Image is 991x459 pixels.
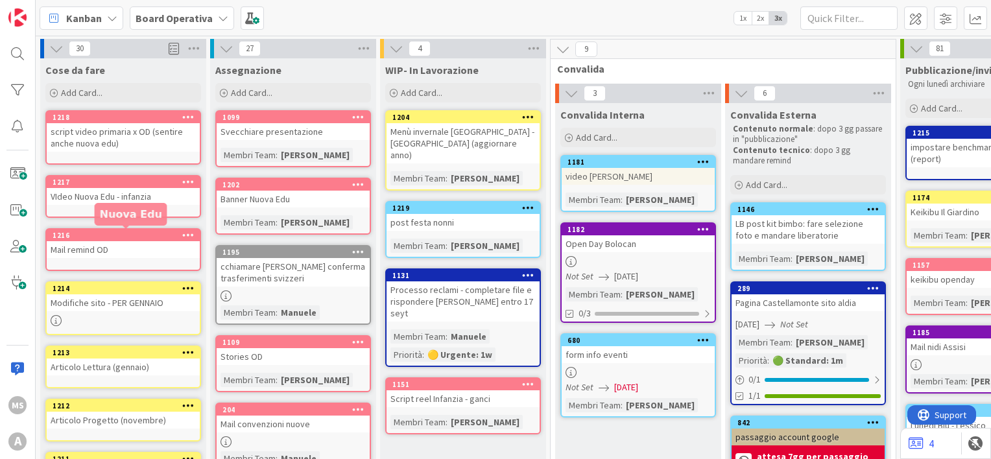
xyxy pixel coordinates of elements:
[929,41,951,56] span: 81
[217,348,370,365] div: Stories OD
[47,230,200,258] div: 1216Mail remind OD
[732,204,885,215] div: 1146
[575,41,597,57] span: 9
[734,12,752,25] span: 1x
[733,145,883,167] p: : dopo 3 gg mandare remind
[390,239,446,253] div: Membri Team
[448,329,490,344] div: Manuele
[800,6,898,30] input: Quick Filter...
[623,287,698,301] div: [PERSON_NAME]
[614,270,638,283] span: [DATE]
[276,148,278,162] span: :
[392,380,540,389] div: 1151
[752,12,769,25] span: 2x
[53,178,200,187] div: 1217
[584,86,606,101] span: 3
[735,318,759,331] span: [DATE]
[45,64,105,76] span: Cose da fare
[278,215,353,230] div: [PERSON_NAME]
[446,239,448,253] span: :
[621,398,623,412] span: :
[791,252,793,266] span: :
[276,305,278,320] span: :
[735,252,791,266] div: Membri Team
[387,270,540,322] div: 1131Processo reclami - completare file e rispondere [PERSON_NAME] entro 17 seyt
[966,228,968,242] span: :
[566,287,621,301] div: Membri Team
[566,381,593,393] i: Not Set
[217,404,370,432] div: 204Mail convenzioni nuove
[47,400,200,412] div: 1212
[446,171,448,185] span: :
[748,373,761,386] span: 0 / 1
[221,373,276,387] div: Membri Team
[217,123,370,140] div: Svecchiare presentazione
[387,112,540,123] div: 1204
[221,305,276,320] div: Membri Team
[222,248,370,257] div: 1195
[47,412,200,429] div: Articolo Progetto (novembre)
[732,283,885,311] div: 289Pagina Castellamonte sito aldia
[390,171,446,185] div: Membri Team
[278,373,353,387] div: [PERSON_NAME]
[737,205,885,214] div: 1146
[390,347,422,362] div: Priorità
[47,359,200,375] div: Articolo Lettura (gennaio)
[278,305,320,320] div: Manuele
[61,87,102,99] span: Add Card...
[737,418,885,427] div: 842
[409,41,431,56] span: 4
[385,64,479,76] span: WIP- In Lavorazione
[47,176,200,205] div: 1217VIdeo Nuova Edu - infanzia
[562,235,715,252] div: Open Day Bolocan
[217,336,370,348] div: 1109
[27,2,59,18] span: Support
[623,398,698,412] div: [PERSON_NAME]
[217,112,370,140] div: 1099Svecchiare presentazione
[966,374,968,388] span: :
[562,224,715,252] div: 1182Open Day Bolocan
[566,398,621,412] div: Membri Team
[222,405,370,414] div: 204
[53,348,200,357] div: 1213
[387,390,540,407] div: Script reel Infanzia - ganci
[53,284,200,293] div: 1214
[911,296,966,310] div: Membri Team
[791,335,793,349] span: :
[748,389,761,403] span: 1/1
[47,294,200,311] div: Modifiche sito - PER GENNAIO
[239,41,261,56] span: 27
[733,123,813,134] strong: Contenuto normale
[401,87,442,99] span: Add Card...
[222,113,370,122] div: 1099
[387,202,540,214] div: 1219
[100,208,162,220] h5: Nuova Edu
[566,270,593,282] i: Not Set
[276,373,278,387] span: :
[8,8,27,27] img: Visit kanbanzone.com
[217,179,370,191] div: 1202
[278,148,353,162] div: [PERSON_NAME]
[732,283,885,294] div: 289
[911,374,966,388] div: Membri Team
[53,113,200,122] div: 1218
[909,436,934,451] a: 4
[276,215,278,230] span: :
[614,381,638,394] span: [DATE]
[217,258,370,287] div: cchiamare [PERSON_NAME] conferma trasferimenti svizzeri
[66,10,102,26] span: Kanban
[730,108,817,121] span: Convalida Esterna
[53,401,200,410] div: 1212
[390,415,446,429] div: Membri Team
[217,404,370,416] div: 204
[222,180,370,189] div: 1202
[911,228,966,242] div: Membri Team
[217,416,370,432] div: Mail convenzioni nuove
[217,112,370,123] div: 1099
[387,379,540,390] div: 1151
[392,204,540,213] div: 1219
[47,347,200,375] div: 1213Articolo Lettura (gennaio)
[735,353,767,368] div: Priorità
[47,241,200,258] div: Mail remind OD
[562,156,715,185] div: 1181video [PERSON_NAME]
